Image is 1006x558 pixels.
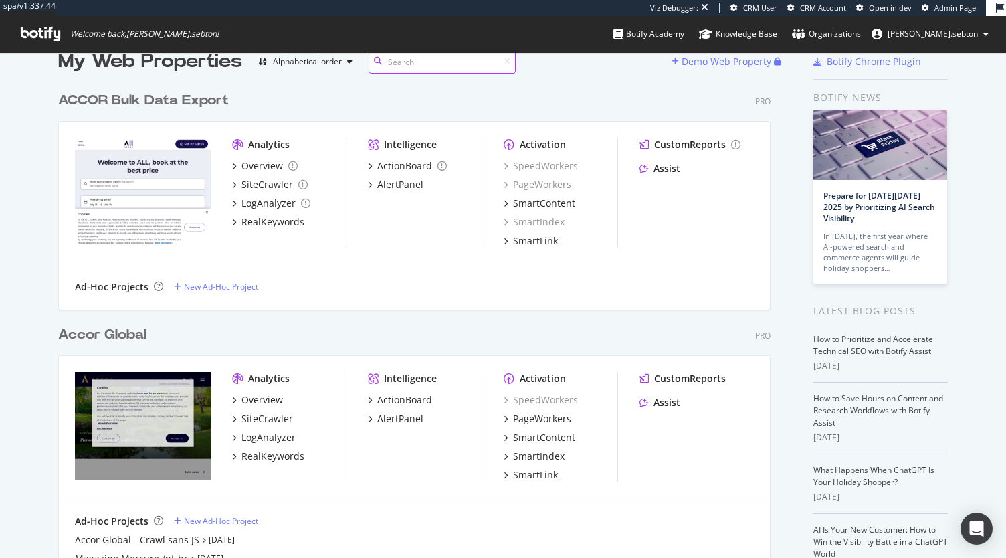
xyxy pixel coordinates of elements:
[513,450,565,463] div: SmartIndex
[377,159,432,173] div: ActionBoard
[813,360,948,372] div: [DATE]
[520,372,566,385] div: Activation
[209,534,235,545] a: [DATE]
[504,215,565,229] a: SmartIndex
[504,197,575,210] a: SmartContent
[672,51,774,72] button: Demo Web Property
[613,27,684,41] div: Botify Academy
[800,3,846,13] span: CRM Account
[813,110,947,180] img: Prepare for Black Friday 2025 by Prioritizing AI Search Visibility
[504,178,571,191] a: PageWorkers
[682,55,771,68] div: Demo Web Property
[792,27,861,41] div: Organizations
[377,393,432,407] div: ActionBoard
[513,412,571,426] div: PageWorkers
[639,138,740,151] a: CustomReports
[513,468,558,482] div: SmartLink
[856,3,912,13] a: Open in dev
[174,281,258,292] a: New Ad-Hoc Project
[368,159,447,173] a: ActionBoard
[672,56,774,67] a: Demo Web Property
[699,27,777,41] div: Knowledge Base
[368,393,432,407] a: ActionBoard
[513,197,575,210] div: SmartContent
[922,3,976,13] a: Admin Page
[377,412,423,426] div: AlertPanel
[699,16,777,52] a: Knowledge Base
[504,393,578,407] a: SpeedWorkers
[232,393,283,407] a: Overview
[75,533,199,547] a: Accor Global - Crawl sans JS
[241,197,296,210] div: LogAnalyzer
[75,280,148,294] div: Ad-Hoc Projects
[504,450,565,463] a: SmartIndex
[241,431,296,444] div: LogAnalyzer
[613,16,684,52] a: Botify Academy
[743,3,777,13] span: CRM User
[58,91,229,110] div: ACCOR Bulk Data Export
[961,513,993,545] div: Open Intercom Messenger
[58,48,242,75] div: My Web Properties
[813,393,943,428] a: How to Save Hours on Content and Research Workflows with Botify Assist
[813,55,921,68] a: Botify Chrome Plugin
[241,178,293,191] div: SiteCrawler
[70,29,219,39] span: Welcome back, [PERSON_NAME].sebton !
[75,372,211,480] img: all.accor.com
[75,138,211,246] img: bulk.accor.com
[273,58,342,66] div: Alphabetical order
[58,325,152,345] a: Accor Global
[241,159,283,173] div: Overview
[241,393,283,407] div: Overview
[639,372,726,385] a: CustomReports
[232,178,308,191] a: SiteCrawler
[813,90,948,105] div: Botify news
[377,178,423,191] div: AlertPanel
[504,431,575,444] a: SmartContent
[248,138,290,151] div: Analytics
[232,450,304,463] a: RealKeywords
[813,432,948,444] div: [DATE]
[787,3,846,13] a: CRM Account
[75,515,148,528] div: Ad-Hoc Projects
[504,412,571,426] a: PageWorkers
[813,491,948,503] div: [DATE]
[813,304,948,318] div: Latest Blog Posts
[241,215,304,229] div: RealKeywords
[755,96,771,107] div: Pro
[504,159,578,173] a: SpeedWorkers
[730,3,777,13] a: CRM User
[813,333,933,357] a: How to Prioritize and Accelerate Technical SEO with Botify Assist
[368,178,423,191] a: AlertPanel
[184,515,258,527] div: New Ad-Hoc Project
[888,28,978,39] span: anne.sebton
[653,162,680,175] div: Assist
[368,412,423,426] a: AlertPanel
[861,23,999,45] button: [PERSON_NAME].sebton
[184,281,258,292] div: New Ad-Hoc Project
[384,138,437,151] div: Intelligence
[504,468,558,482] a: SmartLink
[232,215,304,229] a: RealKeywords
[513,431,575,444] div: SmartContent
[654,138,726,151] div: CustomReports
[384,372,437,385] div: Intelligence
[504,234,558,248] a: SmartLink
[369,50,516,74] input: Search
[823,190,935,224] a: Prepare for [DATE][DATE] 2025 by Prioritizing AI Search Visibility
[232,159,298,173] a: Overview
[650,3,698,13] div: Viz Debugger:
[232,197,310,210] a: LogAnalyzer
[639,396,680,409] a: Assist
[58,325,146,345] div: Accor Global
[241,450,304,463] div: RealKeywords
[520,138,566,151] div: Activation
[232,431,296,444] a: LogAnalyzer
[654,372,726,385] div: CustomReports
[513,234,558,248] div: SmartLink
[755,330,771,341] div: Pro
[869,3,912,13] span: Open in dev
